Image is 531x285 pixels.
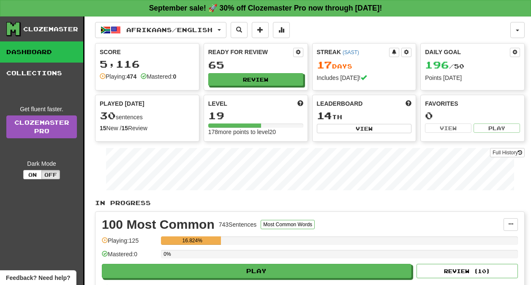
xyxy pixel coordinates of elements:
div: Get fluent faster. [6,105,77,113]
div: th [317,110,412,121]
strong: 0 [173,73,176,80]
span: Afrikaans / English [126,26,212,33]
div: Ready for Review [208,48,293,56]
div: Includes [DATE]! [317,74,412,82]
div: Streak [317,48,389,56]
span: Open feedback widget [6,274,70,282]
div: 100 Most Common [102,218,215,231]
button: Play [102,264,411,278]
button: Afrikaans/English [95,22,226,38]
span: 196 [425,59,449,71]
div: Mastered: [141,72,176,81]
button: Full History [490,148,525,157]
strong: September sale! 🚀 30% off Clozemaster Pro now through [DATE]! [149,4,382,12]
div: Favorites [425,99,520,108]
strong: 15 [121,125,128,132]
p: In Progress [95,199,525,207]
div: 178 more points to level 20 [208,128,303,136]
a: (SAST) [343,49,359,55]
div: New / Review [100,124,195,132]
div: 65 [208,60,303,70]
button: View [317,124,412,133]
div: Day s [317,60,412,71]
button: Search sentences [231,22,248,38]
span: Level [208,99,227,108]
span: Played [DATE] [100,99,144,108]
strong: 474 [127,73,136,80]
div: Daily Goal [425,48,510,57]
button: Most Common Words [261,220,315,229]
div: Score [100,48,195,56]
div: Playing: [100,72,136,81]
div: 16.824% [163,236,221,245]
div: Dark Mode [6,159,77,168]
div: Points [DATE] [425,74,520,82]
button: Off [41,170,60,179]
a: ClozemasterPro [6,115,77,138]
button: More stats [273,22,290,38]
span: 17 [317,59,332,71]
strong: 15 [100,125,106,132]
div: 19 [208,110,303,121]
span: / 50 [425,63,464,70]
div: 743 Sentences [219,220,257,229]
button: Play [474,123,520,133]
button: On [23,170,42,179]
button: Add sentence to collection [252,22,269,38]
div: Playing: 125 [102,236,157,250]
span: 14 [317,110,332,121]
button: Review [208,73,303,86]
div: 0 [425,110,520,121]
span: 30 [100,110,116,121]
button: Review (10) [417,264,518,278]
span: Leaderboard [317,99,363,108]
span: This week in points, UTC [406,99,411,108]
span: Score more points to level up [297,99,303,108]
div: Clozemaster [23,25,78,33]
div: 5,116 [100,59,195,69]
div: sentences [100,110,195,121]
button: View [425,123,471,133]
div: Mastered: 0 [102,250,157,264]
